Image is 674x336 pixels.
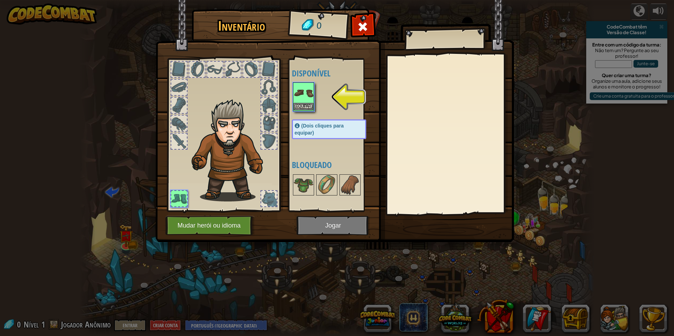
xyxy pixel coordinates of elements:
[317,175,337,195] img: portrait.png
[294,103,313,110] button: Equipar
[188,99,275,201] img: hair_m2.png
[294,175,313,195] img: portrait.png
[340,175,360,195] img: portrait.png
[165,216,255,235] button: Mudar herói ou idioma
[292,160,380,169] h4: Bloqueado
[316,19,322,32] span: 0
[295,123,344,136] span: (Dois cliques para equipar)
[294,83,313,103] img: portrait.png
[292,69,380,78] h4: Disponível
[197,19,287,33] h1: Inventário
